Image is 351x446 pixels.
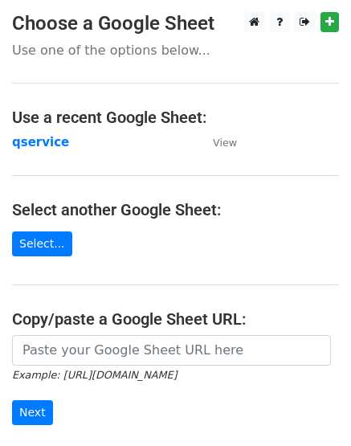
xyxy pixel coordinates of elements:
small: View [213,137,237,149]
p: Use one of the options below... [12,42,339,59]
h4: Copy/paste a Google Sheet URL: [12,309,339,329]
input: Paste your Google Sheet URL here [12,335,331,366]
a: Select... [12,231,72,256]
small: Example: [URL][DOMAIN_NAME] [12,369,177,381]
h4: Select another Google Sheet: [12,200,339,219]
a: qservice [12,135,69,149]
input: Next [12,400,53,425]
a: View [197,135,237,149]
h3: Choose a Google Sheet [12,12,339,35]
h4: Use a recent Google Sheet: [12,108,339,127]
